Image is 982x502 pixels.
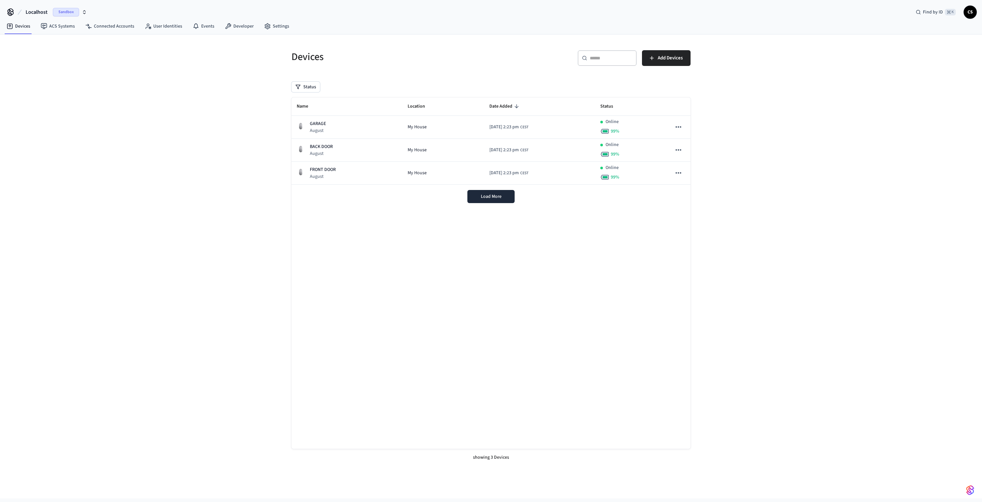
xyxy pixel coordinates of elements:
span: My House [408,147,427,154]
span: Location [408,101,434,112]
span: Localhost [26,8,48,16]
a: Developer [220,20,259,32]
span: My House [408,170,427,177]
p: Online [606,141,619,148]
span: Find by ID [923,9,943,15]
p: Online [606,118,619,125]
span: Add Devices [658,54,683,62]
span: CS [964,6,976,18]
div: Europe/Madrid [489,124,528,131]
img: August Wifi Smart Lock 3rd Gen, Silver, Front [297,122,305,130]
div: Find by ID⌘ K [910,6,961,18]
img: August Wifi Smart Lock 3rd Gen, Silver, Front [297,168,305,176]
span: [DATE] 2:23 pm [489,124,519,131]
span: Status [600,101,622,112]
span: Date Added [489,101,521,112]
div: showing 3 Devices [291,449,691,466]
span: My House [408,124,427,131]
span: CEST [520,124,528,130]
span: [DATE] 2:23 pm [489,147,519,154]
div: Europe/Madrid [489,170,528,177]
a: User Identities [139,20,187,32]
a: Settings [259,20,294,32]
img: SeamLogoGradient.69752ec5.svg [966,485,974,495]
p: August [310,173,336,180]
button: CS [964,6,977,19]
span: 99 % [611,128,619,135]
p: August [310,150,333,157]
span: CEST [520,170,528,176]
a: Connected Accounts [80,20,139,32]
p: GARAGE [310,120,326,127]
a: ACS Systems [35,20,80,32]
p: FRONT DOOR [310,166,336,173]
p: BACK DOOR [310,143,333,150]
p: August [310,127,326,134]
a: Events [187,20,220,32]
button: Load More [467,190,515,203]
button: Status [291,82,320,92]
h5: Devices [291,50,487,64]
a: Devices [1,20,35,32]
span: 99 % [611,174,619,180]
span: CEST [520,147,528,153]
span: ⌘ K [945,9,956,15]
table: sticky table [291,97,691,185]
button: Add Devices [642,50,691,66]
p: Online [606,164,619,171]
span: Load More [481,193,502,200]
span: Sandbox [53,8,79,16]
span: Name [297,101,317,112]
img: August Wifi Smart Lock 3rd Gen, Silver, Front [297,145,305,153]
div: Europe/Madrid [489,147,528,154]
span: 99 % [611,151,619,157]
span: [DATE] 2:23 pm [489,170,519,177]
